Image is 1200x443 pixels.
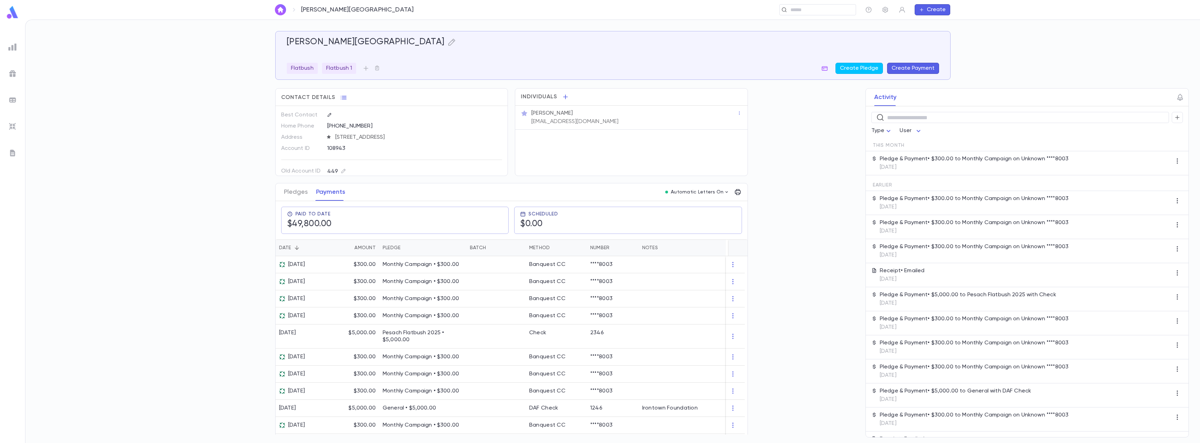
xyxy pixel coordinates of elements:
p: Monthly Campaign • $300.00 [383,422,463,429]
h5: $49,800.00 [287,219,332,229]
p: [DATE] [880,276,925,283]
div: Number [587,239,639,256]
img: letters_grey.7941b92b52307dd3b8a917253454ce1c.svg [8,149,17,157]
div: Banquest CC [529,388,565,395]
p: Monthly Campaign • $300.00 [383,388,463,395]
div: [DATE] [279,312,305,319]
p: $300.00 [354,312,376,319]
p: $300.00 [354,371,376,377]
p: Pledge & Payment • $300.00 to Monthly Campaign on Unknown ****8003 [880,315,1068,322]
p: [DATE] [880,372,1068,379]
div: User [900,124,923,138]
div: Number [590,239,610,256]
img: logo [6,6,20,19]
img: reports_grey.c525e4749d1bce6a11f5fe2a8de1b229.svg [8,43,17,51]
p: Monthly Campaign • $300.00 [383,312,463,319]
div: Pledge [383,239,401,256]
div: Check [529,329,546,336]
div: Pledge [379,239,466,256]
p: Pledge & Payment • $300.00 to Monthly Campaign on Unknown ****8003 [880,219,1068,226]
p: Pledge & Payment • $300.00 to Monthly Campaign on Unknown ****8003 [880,155,1068,162]
p: [DATE] [880,252,1068,259]
div: 2346 [590,329,604,336]
img: batches_grey.339ca447c9d9533ef1741baa751efc33.svg [8,96,17,104]
button: Create Payment [887,63,939,74]
p: Monthly Campaign • $300.00 [383,261,463,268]
p: Automatic Letters On [671,189,724,195]
p: $5,000.00 [348,329,375,336]
p: [DATE] [880,164,1068,171]
p: [DATE] [880,420,1068,427]
div: Flatbush [287,63,318,74]
p: Pledge & Payment • $300.00 to Monthly Campaign on Unknown ****8003 [880,412,1068,419]
div: [DATE] [279,295,305,302]
p: [PERSON_NAME][GEOGRAPHIC_DATA] [301,6,414,14]
div: Banquest CC [529,371,565,377]
p: $300.00 [354,388,376,395]
div: Banquest CC [529,278,565,285]
p: Receipt • Emailed [880,436,925,443]
p: Account ID [281,143,321,154]
p: Monthly Campaign • $300.00 [383,371,463,377]
p: Monthly Campaign • $300.00 [383,353,463,360]
button: Automatic Letters On [662,187,732,197]
button: Payments [316,183,345,201]
p: Best Contact [281,109,321,121]
p: Pledge & Payment • $300.00 to Monthly Campaign on Unknown ****8003 [880,195,1068,202]
span: Type [871,128,885,133]
div: 1246 [590,405,602,412]
p: Address [281,132,321,143]
p: Flatbush [291,65,314,72]
p: [EMAIL_ADDRESS][DOMAIN_NAME] [531,118,618,125]
p: Monthly Campaign • $300.00 [383,295,463,302]
p: Pesach Flatbush 2025 • $5,000.00 [383,329,463,343]
span: Individuals [521,93,557,100]
p: General • $5,000.00 [383,405,463,412]
p: $5,000.00 [348,405,375,412]
h5: [PERSON_NAME][GEOGRAPHIC_DATA] [287,37,445,47]
div: [DATE] [279,388,305,395]
div: [DATE] [279,405,296,412]
div: Amount [354,239,376,256]
p: [DATE] [880,300,1056,307]
div: Irontown Foundation [642,405,698,412]
p: Flatbush 1 [326,65,352,72]
span: This Month [873,143,905,148]
button: Sort [550,242,561,253]
div: Amount [327,239,379,256]
span: Earlier [873,182,892,188]
button: Sort [291,242,302,253]
p: Home Phone [281,121,321,132]
p: [DATE] [880,228,1068,235]
div: Banquest CC [529,422,565,429]
p: Receipt • Emailed [880,267,925,274]
div: DAF Check [529,405,558,412]
p: $300.00 [354,295,376,302]
div: Method [526,239,587,256]
img: imports_grey.530a8a0e642e233f2baf0ef88e8c9fcb.svg [8,122,17,131]
p: Pledge & Payment • $5,000.00 to General with DAF Check [880,388,1031,395]
div: [DATE] [279,278,305,285]
p: [DATE] [880,204,1068,211]
img: campaigns_grey.99e729a5f7ee94e3726e6486bddda8f1.svg [8,69,17,78]
span: [STREET_ADDRESS] [332,134,502,141]
p: $300.00 [354,422,376,429]
button: Create [915,4,950,15]
span: Paid To Date [295,211,331,217]
div: [DATE] [279,329,296,336]
p: Pledge & Payment • $300.00 to Monthly Campaign on Unknown ****8003 [880,339,1068,346]
span: User [900,128,912,133]
button: Activity [874,89,897,106]
p: $300.00 [354,278,376,285]
div: Notes [642,239,658,256]
h5: $0.00 [520,219,558,229]
div: [DATE] [279,353,305,360]
p: [DATE] [880,348,1068,355]
span: Scheduled [528,211,558,217]
p: [DATE] [880,396,1031,403]
div: Banquest CC [529,295,565,302]
p: Monthly Campaign • $300.00 [383,278,463,285]
div: Date [279,239,291,256]
div: Date [276,239,328,256]
div: [DATE] [279,422,305,429]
